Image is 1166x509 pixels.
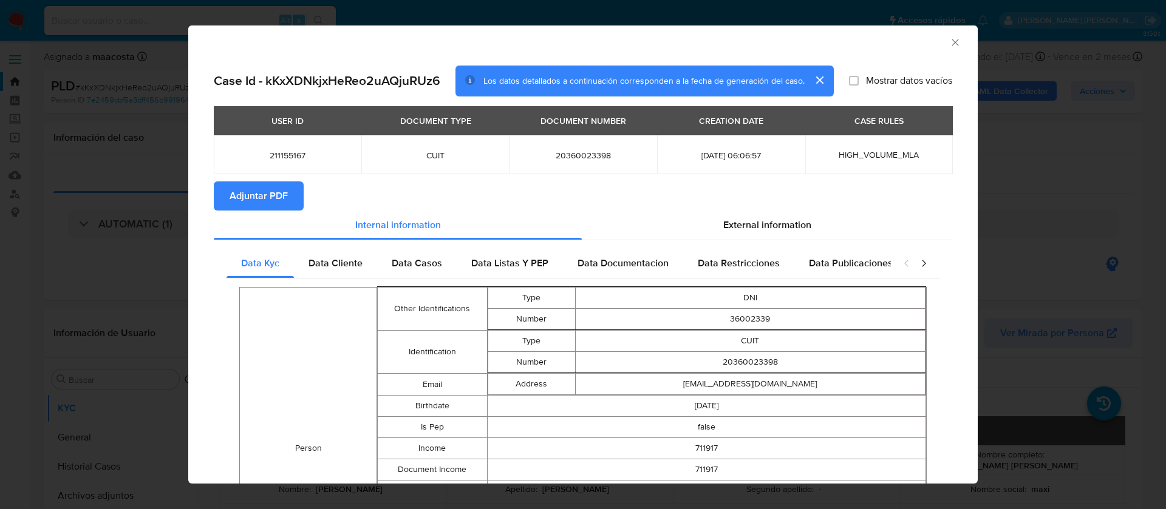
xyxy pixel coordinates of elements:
td: DNI [575,288,925,309]
td: Address [488,374,575,395]
span: HIGH_VOLUME_MLA [839,149,919,161]
span: [DATE] 06:06:57 [672,150,790,161]
td: [DATE] [487,396,926,417]
span: Data Documentacion [578,256,669,270]
span: 20360023398 [524,150,643,161]
td: Is Pep [378,417,488,438]
td: Nationality [378,480,488,502]
span: Data Listas Y PEP [471,256,548,270]
span: Data Casos [392,256,442,270]
span: 211155167 [228,150,347,161]
td: 20360023398 [575,352,925,373]
div: Detailed info [214,211,952,240]
span: Data Kyc [241,256,279,270]
span: Adjuntar PDF [230,183,288,209]
td: Income [378,438,488,459]
button: cerrar [805,66,834,95]
button: Adjuntar PDF [214,181,304,211]
span: Data Publicaciones [809,256,893,270]
td: false [487,417,926,438]
input: Mostrar datos vacíos [849,76,859,86]
td: [EMAIL_ADDRESS][DOMAIN_NAME] [575,374,925,395]
td: 711917 [487,459,926,480]
span: Mostrar datos vacíos [866,75,952,87]
button: Cerrar ventana [949,36,960,47]
span: CUIT [376,150,494,161]
div: CREATION DATE [692,110,771,131]
td: 711917 [487,438,926,459]
td: 36002339 [575,309,925,330]
span: Data Cliente [309,256,363,270]
td: Other Identifications [378,288,488,331]
td: Number [488,309,575,330]
div: closure-recommendation-modal [188,25,978,484]
td: Email [378,374,488,396]
span: Los datos detallados a continuación corresponden a la fecha de generación del caso. [483,75,805,87]
span: Data Restricciones [698,256,780,270]
td: CUIT [575,331,925,352]
td: Birthdate [378,396,488,417]
div: DOCUMENT NUMBER [533,110,633,131]
span: External information [723,218,811,232]
td: Identification [378,331,488,374]
div: DOCUMENT TYPE [393,110,479,131]
td: Type [488,288,575,309]
div: USER ID [264,110,311,131]
td: Number [488,352,575,373]
h2: Case Id - kKxXDNkjxHeReo2uAQjuRUz6 [214,73,440,89]
td: Type [488,331,575,352]
div: Detailed internal info [227,249,891,278]
td: AR [487,480,926,502]
span: Internal information [355,218,441,232]
td: Document Income [378,459,488,480]
div: CASE RULES [847,110,911,131]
